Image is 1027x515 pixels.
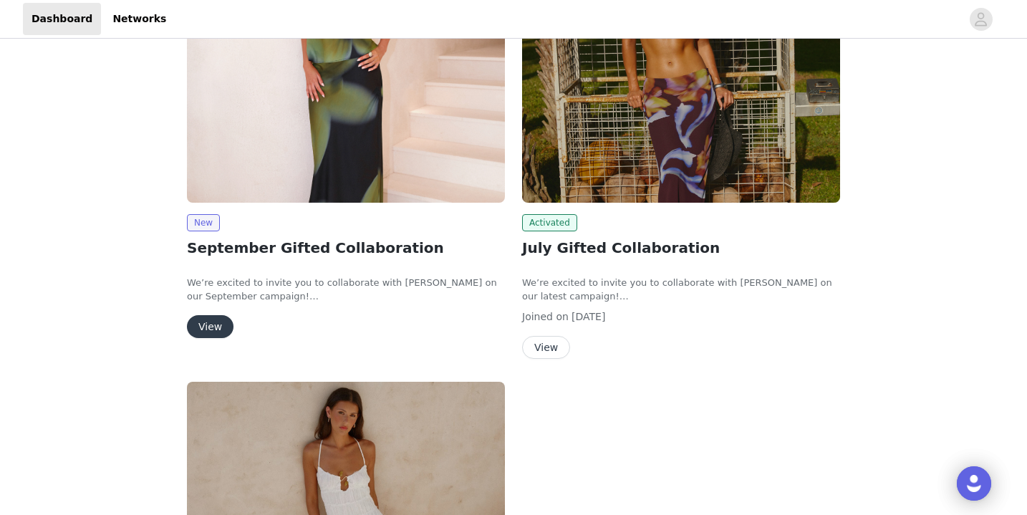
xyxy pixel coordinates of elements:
[522,342,570,353] a: View
[187,322,233,332] a: View
[23,3,101,35] a: Dashboard
[572,311,605,322] span: [DATE]
[187,237,505,259] h2: September Gifted Collaboration
[522,311,569,322] span: Joined on
[187,214,220,231] span: New
[957,466,991,501] div: Open Intercom Messenger
[522,276,840,304] p: We’re excited to invite you to collaborate with [PERSON_NAME] on our latest campaign!
[522,214,577,231] span: Activated
[974,8,988,31] div: avatar
[187,276,505,304] p: We’re excited to invite you to collaborate with [PERSON_NAME] on our September campaign!
[187,315,233,338] button: View
[522,237,840,259] h2: July Gifted Collaboration
[522,336,570,359] button: View
[104,3,175,35] a: Networks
